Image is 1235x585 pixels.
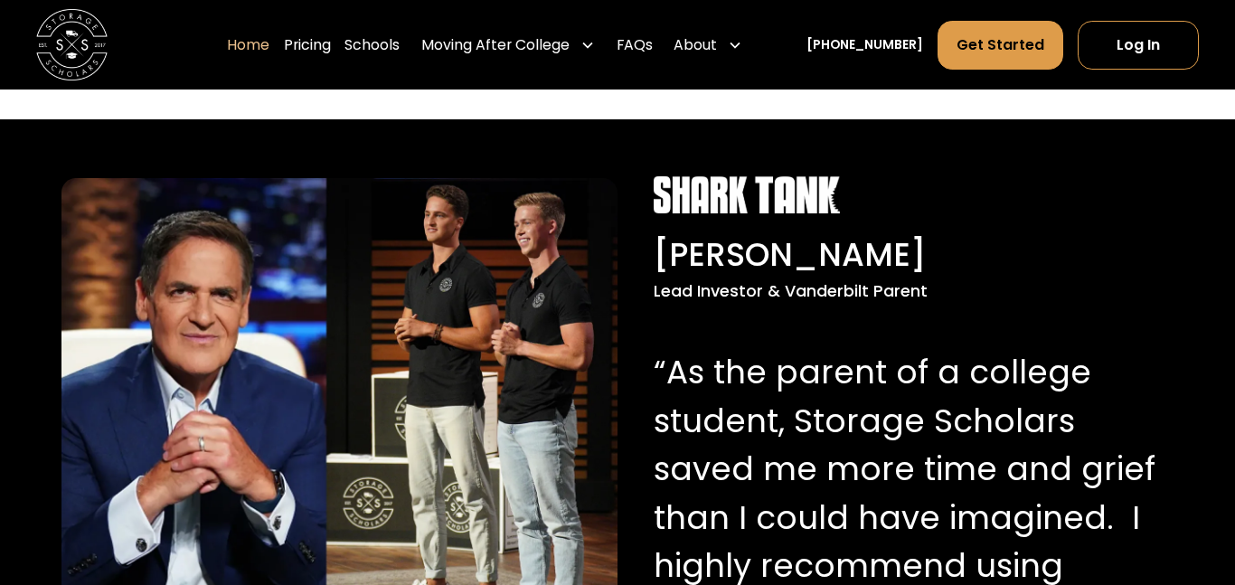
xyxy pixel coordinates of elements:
[344,20,400,70] a: Schools
[617,20,653,70] a: FAQs
[414,20,602,70] div: Moving After College
[36,9,108,80] img: Storage Scholars main logo
[654,231,1166,278] div: [PERSON_NAME]
[654,279,1166,304] div: Lead Investor & Vanderbilt Parent
[421,34,570,56] div: Moving After College
[674,34,717,56] div: About
[806,35,923,54] a: [PHONE_NUMBER]
[654,176,840,212] img: Shark Tank white logo.
[284,20,331,70] a: Pricing
[1078,21,1200,69] a: Log In
[227,20,269,70] a: Home
[666,20,749,70] div: About
[938,21,1063,69] a: Get Started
